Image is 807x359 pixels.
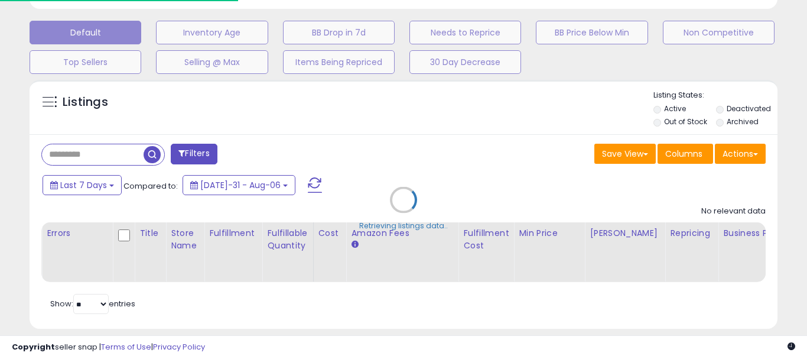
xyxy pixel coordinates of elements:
button: Inventory Age [156,21,268,44]
button: Non Competitive [663,21,775,44]
div: Retrieving listings data.. [359,221,448,231]
a: Privacy Policy [153,341,205,352]
button: BB Drop in 7d [283,21,395,44]
button: Top Sellers [30,50,141,74]
button: Items Being Repriced [283,50,395,74]
button: BB Price Below Min [536,21,647,44]
button: Selling @ Max [156,50,268,74]
div: seller snap | | [12,342,205,353]
button: Needs to Reprice [409,21,521,44]
button: Default [30,21,141,44]
strong: Copyright [12,341,55,352]
a: Terms of Use [101,341,151,352]
button: 30 Day Decrease [409,50,521,74]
